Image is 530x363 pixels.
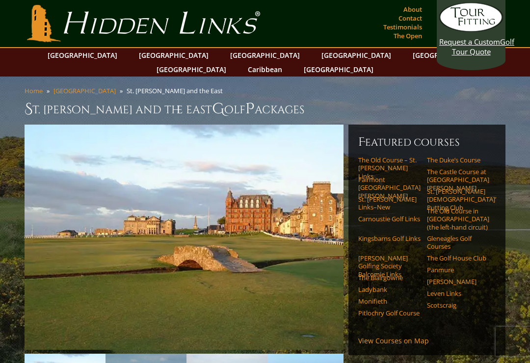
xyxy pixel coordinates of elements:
span: G [212,99,224,119]
a: The Open [391,29,424,43]
a: Pitlochry Golf Course [358,309,421,317]
a: Carnoustie Golf Links [358,215,421,223]
a: View Courses on Map [358,336,429,345]
span: P [245,99,255,119]
li: St. [PERSON_NAME] and the East [127,86,227,95]
a: Request a CustomGolf Tour Quote [439,2,503,56]
span: Request a Custom [439,37,500,47]
a: The Blairgowrie [358,274,421,282]
a: Monifieth [358,297,421,305]
a: [GEOGRAPHIC_DATA] [152,62,231,77]
a: [GEOGRAPHIC_DATA] [225,48,305,62]
a: [PERSON_NAME] [427,278,489,285]
a: Ladybank [358,285,421,293]
a: [GEOGRAPHIC_DATA] [317,48,396,62]
a: Home [25,86,43,95]
a: [GEOGRAPHIC_DATA] [43,48,122,62]
a: The Golf House Club [427,254,489,262]
a: [GEOGRAPHIC_DATA] [408,48,487,62]
a: Panmure [427,266,489,274]
a: [GEOGRAPHIC_DATA] [53,86,116,95]
a: Fairmont [GEOGRAPHIC_DATA][PERSON_NAME] [358,176,421,200]
a: Gleneagles Golf Courses [427,234,489,251]
a: The Duke’s Course [427,156,489,164]
a: The Old Course – St. [PERSON_NAME] Links [358,156,421,180]
a: Leven Links [427,289,489,297]
a: Contact [396,11,424,25]
a: Scotscraig [427,301,489,309]
a: [PERSON_NAME] Golfing Society Balcomie Links [358,254,421,278]
a: Testimonials [381,20,424,34]
a: St. [PERSON_NAME] Links–New [358,195,421,211]
a: Caribbean [243,62,287,77]
a: About [401,2,424,16]
a: [GEOGRAPHIC_DATA] [134,48,213,62]
a: Kingsbarns Golf Links [358,234,421,242]
a: [GEOGRAPHIC_DATA] [299,62,378,77]
a: St. [PERSON_NAME] [DEMOGRAPHIC_DATA]’ Putting Club [427,187,489,211]
a: The Old Course in [GEOGRAPHIC_DATA] (the left-hand circuit) [427,207,489,231]
a: The Castle Course at [GEOGRAPHIC_DATA][PERSON_NAME] [427,168,489,192]
h1: St. [PERSON_NAME] and the East olf ackages [25,99,505,119]
h6: Featured Courses [358,134,496,150]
